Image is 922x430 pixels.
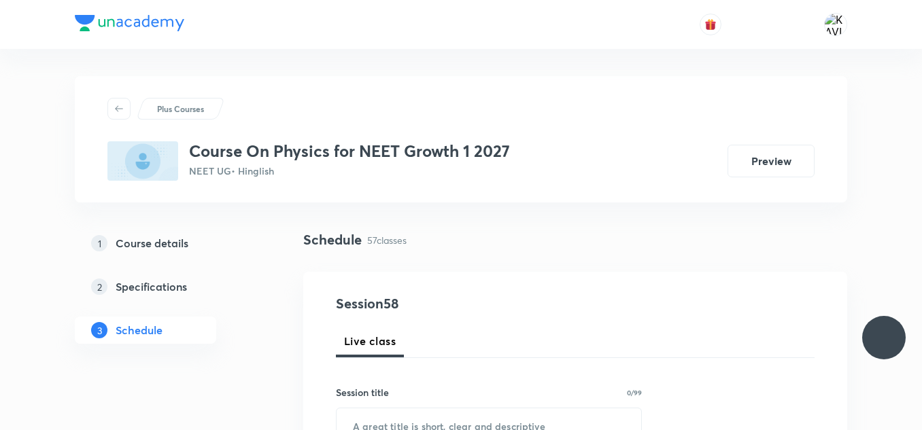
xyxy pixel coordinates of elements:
span: Live class [344,333,396,349]
h5: Course details [116,235,188,251]
h3: Course On Physics for NEET Growth 1 2027 [189,141,510,161]
img: 74A8A638-0AF0-4EE6-BC1E-491B46662739_plus.png [107,141,178,181]
p: Plus Courses [157,103,204,115]
img: Company Logo [75,15,184,31]
img: avatar [704,18,717,31]
p: 2 [91,279,107,295]
h5: Specifications [116,279,187,295]
img: KAVITA YADAV [824,13,847,36]
button: avatar [700,14,721,35]
a: 1Course details [75,230,260,257]
h5: Schedule [116,322,163,338]
h4: Schedule [303,230,362,250]
p: 3 [91,322,107,338]
p: 0/99 [627,389,642,396]
h6: Session title [336,385,389,399]
button: Preview [728,145,815,177]
h4: Session 58 [336,293,584,314]
a: 2Specifications [75,273,260,300]
p: 1 [91,235,107,251]
a: Company Logo [75,15,184,35]
p: NEET UG • Hinglish [189,164,510,178]
img: ttu [876,329,892,346]
p: 57 classes [367,233,407,247]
